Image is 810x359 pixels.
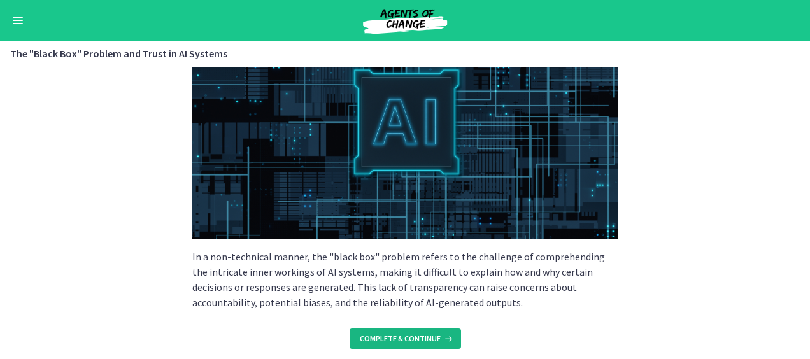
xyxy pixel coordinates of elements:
button: Enable menu [10,13,25,28]
h3: The "Black Box" Problem and Trust in AI Systems [10,46,785,61]
p: In a non-technical manner, the "black box" problem refers to the challenge of comprehending the i... [192,249,618,310]
img: Agents of Change [329,5,481,36]
span: Complete & continue [360,334,441,344]
button: Complete & continue [350,328,461,349]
